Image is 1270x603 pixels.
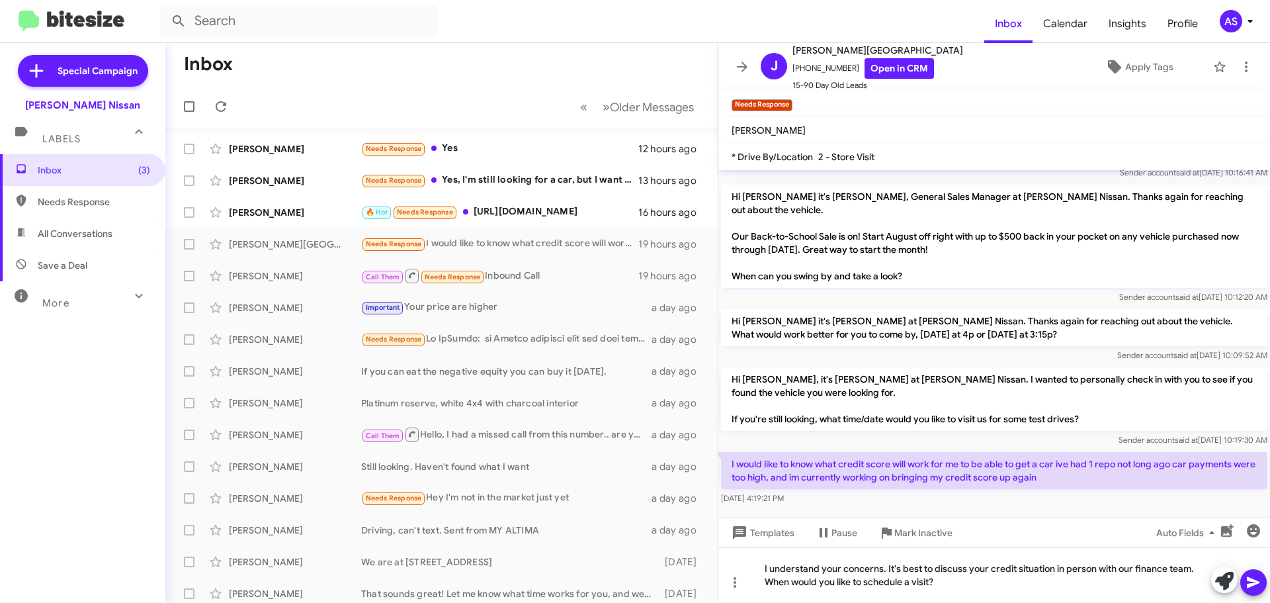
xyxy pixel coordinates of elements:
div: [PERSON_NAME] [229,333,361,346]
span: [PERSON_NAME] [732,124,806,136]
span: J [771,56,778,77]
span: Sender account [DATE] 10:19:30 AM [1119,435,1267,445]
div: Hey I'm not in the market just yet [361,490,652,506]
div: Lo IpSumdo: si Ametco adipisci elit sed doei tem 6578 in utl E.D. Magnaa: Eni, Admini ve quisnost... [361,332,652,347]
div: [PERSON_NAME] [229,301,361,314]
div: Yes [361,141,638,156]
div: 13 hours ago [638,174,707,187]
div: a day ago [652,365,707,378]
div: [PERSON_NAME] [229,587,361,600]
button: Next [595,93,702,120]
span: said at [1175,292,1199,302]
div: I understand your concerns. It's best to discuss your credit situation in person with our finance... [718,547,1270,603]
div: a day ago [652,396,707,410]
span: Inbox [38,163,150,177]
span: Auto Fields [1156,521,1220,545]
span: Needs Response [397,208,453,216]
small: Needs Response [732,99,792,111]
span: (3) [138,163,150,177]
div: AS [1220,10,1242,32]
div: [PERSON_NAME] [229,269,361,283]
a: Calendar [1033,5,1098,43]
span: » [603,99,610,115]
div: That sounds great! Let me know what time works for you, and we’ll be ready to assist you. Looking... [361,587,658,600]
span: Templates [729,521,794,545]
span: Needs Response [38,195,150,209]
span: Call Them [366,273,400,281]
div: a day ago [652,492,707,505]
div: Driving, can't text. Sent from MY ALTIMA [361,524,652,537]
span: Pause [831,521,857,545]
div: If you can eat the negative equity you can buy it [DATE]. [361,365,652,378]
span: Needs Response [366,176,422,185]
span: Mark Inactive [894,521,952,545]
span: Needs Response [425,273,481,281]
a: Profile [1157,5,1208,43]
span: Sender account [DATE] 10:09:52 AM [1117,350,1267,360]
span: « [580,99,587,115]
span: Older Messages [610,100,694,115]
a: Inbox [984,5,1033,43]
div: [URL][DOMAIN_NAME] [361,205,638,220]
span: 2 - Store Visit [818,151,874,163]
div: [PERSON_NAME][GEOGRAPHIC_DATA] [229,238,361,251]
div: [PERSON_NAME] [229,396,361,410]
span: Special Campaign [58,64,138,77]
button: AS [1208,10,1255,32]
span: All Conversations [38,227,112,240]
span: Needs Response [366,144,422,153]
div: 12 hours ago [638,142,707,156]
div: 19 hours ago [638,269,707,283]
span: [DATE] 4:19:21 PM [721,493,784,503]
span: [PHONE_NUMBER] [792,58,963,79]
button: Mark Inactive [868,521,963,545]
div: a day ago [652,460,707,473]
div: Yes, I'm still looking for a car, but I want something bright blue [361,173,638,188]
nav: Page navigation example [573,93,702,120]
button: Apply Tags [1071,55,1206,79]
div: [PERSON_NAME] [229,428,361,441]
span: * Drive By/Location [732,151,813,163]
div: [PERSON_NAME] [229,524,361,537]
p: Hi [PERSON_NAME] it's [PERSON_NAME] at [PERSON_NAME] Nissan. Thanks again for reaching out about ... [721,309,1267,346]
span: Labels [42,133,81,145]
a: Insights [1098,5,1157,43]
div: Still looking. Haven't found what I want [361,460,652,473]
span: Save a Deal [38,259,87,272]
span: Important [366,303,400,312]
span: Sender account [DATE] 10:12:20 AM [1119,292,1267,302]
div: a day ago [652,301,707,314]
button: Auto Fields [1146,521,1230,545]
span: said at [1176,167,1199,177]
span: said at [1173,350,1197,360]
span: Sender account [DATE] 10:16:41 AM [1120,167,1267,177]
a: Special Campaign [18,55,148,87]
button: Templates [718,521,805,545]
div: a day ago [652,428,707,441]
div: We are at [STREET_ADDRESS] [361,555,658,569]
div: [PERSON_NAME] [229,206,361,219]
span: said at [1175,435,1198,445]
p: I would like to know what credit score will work for me to be able to get a car ive had 1 repo no... [721,452,1267,489]
span: Needs Response [366,240,422,248]
div: a day ago [652,524,707,537]
span: Apply Tags [1125,55,1173,79]
div: 19 hours ago [638,238,707,251]
p: Hi [PERSON_NAME], it's [PERSON_NAME] at [PERSON_NAME] Nissan. I wanted to personally check in wit... [721,367,1267,431]
span: [PERSON_NAME][GEOGRAPHIC_DATA] [792,42,963,58]
div: [DATE] [658,555,707,569]
button: Previous [572,93,595,120]
div: Hello, I had a missed call from this number.. are you interested in selling or trading your Juke ? [361,426,652,443]
button: Pause [805,521,868,545]
div: Platinum reserve, white 4x4 with charcoal interior [361,396,652,410]
span: Needs Response [366,494,422,502]
h1: Inbox [184,54,233,75]
div: [PERSON_NAME] [229,142,361,156]
div: [PERSON_NAME] Nissan [25,99,140,112]
div: [PERSON_NAME] [229,365,361,378]
div: [PERSON_NAME] [229,460,361,473]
